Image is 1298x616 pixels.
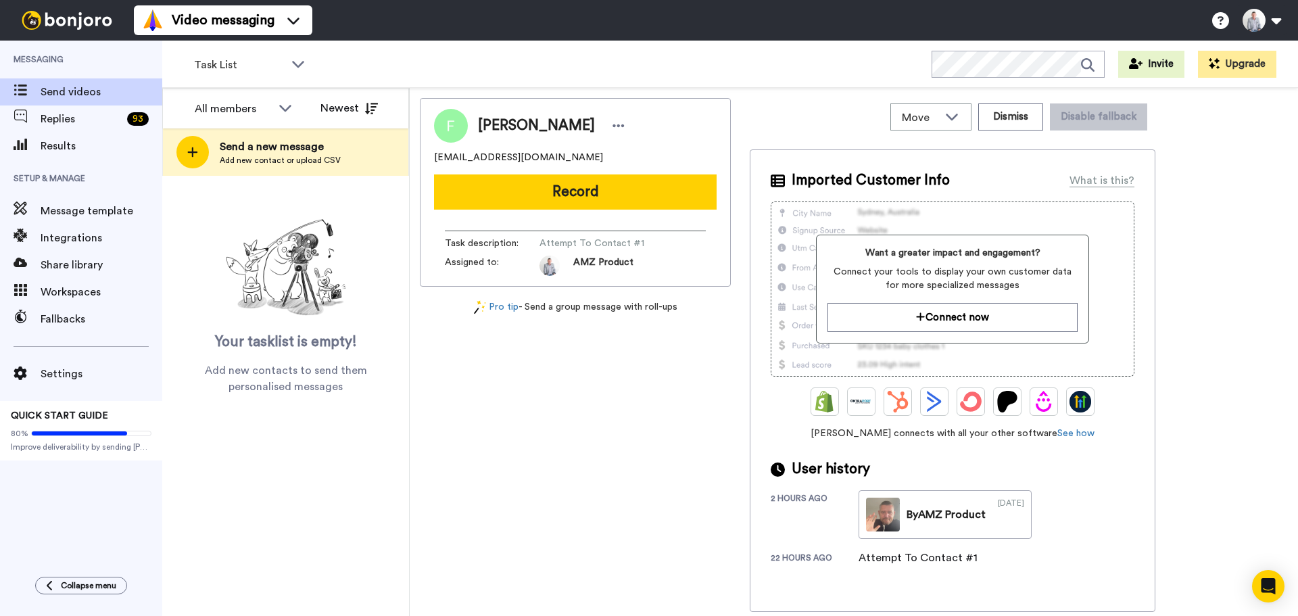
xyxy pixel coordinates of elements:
span: Want a greater impact and engagement? [827,246,1077,260]
button: Connect now [827,303,1077,332]
div: Open Intercom Messenger [1252,570,1284,602]
div: All members [195,101,272,117]
img: 547e6e76-e918-4d04-8255-bed51f613dc6-thumb.jpg [866,498,900,531]
img: 0c7be819-cb90-4fe4-b844-3639e4b630b0-1684457197.jpg [539,256,560,276]
span: Attempt To Contact #1 [539,237,668,250]
button: Record [434,174,717,210]
span: Add new contacts to send them personalised messages [183,362,389,395]
div: What is this? [1069,172,1134,189]
a: Pro tip [474,300,519,314]
button: Upgrade [1198,51,1276,78]
img: Patreon [996,391,1018,412]
div: Attempt To Contact #1 [859,550,978,566]
span: [PERSON_NAME] [478,116,595,136]
span: Connect your tools to display your own customer data for more specialized messages [827,265,1077,292]
span: Task description : [445,237,539,250]
span: Results [41,138,162,154]
span: Improve deliverability by sending [PERSON_NAME]’s from your own email [11,442,151,452]
span: Message template [41,203,162,219]
span: Imported Customer Info [792,170,950,191]
div: 2 hours ago [771,493,859,539]
img: Image of Frances [434,109,468,143]
span: Integrations [41,230,162,246]
img: ActiveCampaign [923,391,945,412]
a: ByAMZ Product[DATE] [859,490,1032,539]
img: vm-color.svg [142,9,164,31]
span: AMZ Product [573,256,633,276]
span: Send videos [41,84,162,100]
span: User history [792,459,870,479]
img: magic-wand.svg [474,300,486,314]
button: Invite [1118,51,1184,78]
span: Workspaces [41,284,162,300]
span: Assigned to: [445,256,539,276]
span: Task List [194,57,285,73]
div: 22 hours ago [771,552,859,566]
div: - Send a group message with roll-ups [420,300,731,314]
span: [EMAIL_ADDRESS][DOMAIN_NAME] [434,151,603,164]
span: Collapse menu [61,580,116,591]
span: Your tasklist is empty! [215,332,357,352]
span: QUICK START GUIDE [11,411,108,421]
img: Ontraport [850,391,872,412]
span: Replies [41,111,122,127]
img: bj-logo-header-white.svg [16,11,118,30]
button: Disable fallback [1050,103,1147,131]
button: Collapse menu [35,577,127,594]
img: GoHighLevel [1069,391,1091,412]
img: Hubspot [887,391,909,412]
span: Fallbacks [41,311,162,327]
span: 80% [11,428,28,439]
div: 93 [127,112,149,126]
img: Shopify [814,391,836,412]
a: See how [1057,429,1095,438]
button: Newest [310,95,388,122]
span: Settings [41,366,162,382]
span: Move [902,110,938,126]
span: Send a new message [220,139,341,155]
div: [DATE] [998,498,1024,531]
img: Drip [1033,391,1055,412]
span: Video messaging [172,11,274,30]
span: Share library [41,257,162,273]
div: By AMZ Product [907,506,986,523]
button: Dismiss [978,103,1043,131]
span: [PERSON_NAME] connects with all your other software [771,427,1134,440]
span: Add new contact or upload CSV [220,155,341,166]
img: ConvertKit [960,391,982,412]
img: ready-set-action.png [218,214,354,322]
